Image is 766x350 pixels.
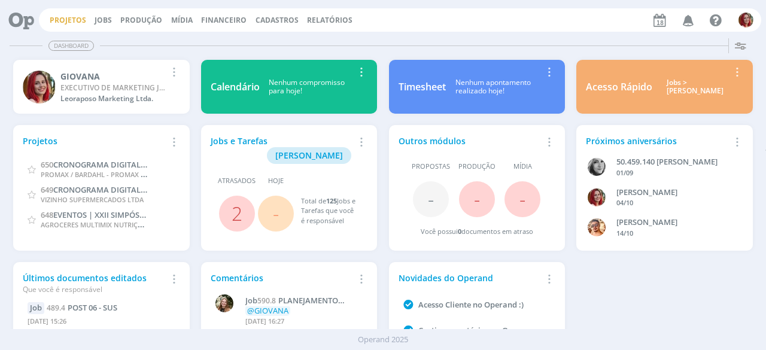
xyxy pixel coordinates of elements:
div: Jobs > [PERSON_NAME] [661,78,729,96]
div: Total de Jobs e Tarefas que você é responsável [301,196,355,226]
a: Projetos [50,15,86,25]
span: AGROCERES MULTIMIX NUTRIÇÃO ANIMAL LTDA. [41,218,194,230]
a: 489.4POST 06 - SUS [47,302,117,313]
div: Job [28,302,44,314]
a: 650CRONOGRAMA DIGITAL - SETEMBRO/2025 [41,159,206,170]
button: Financeiro [197,16,250,25]
span: 125 [326,196,337,205]
img: L [215,294,233,312]
img: G [738,13,753,28]
a: Acesso Cliente no Operand :) [418,299,524,310]
span: VIZINHO SUPERMERCADOS LTDA [41,195,144,204]
span: 590.8 [257,296,276,306]
span: Propostas [412,162,450,172]
a: Job590.8PLANEJAMENTO DIGITAL [245,296,361,306]
a: [PERSON_NAME] [267,149,351,160]
a: Relatórios [307,15,352,25]
div: Outros módulos [399,135,542,147]
div: Você possui documentos em atraso [421,227,533,237]
a: 648EVENTOS | XXII SIMPÓSIO DE ATUALIZAÇÃO EM POSTURA COMERCIAL [41,209,311,220]
button: Jobs [91,16,115,25]
span: 0 [458,227,461,236]
span: Atrasados [218,176,256,186]
span: PLANEJAMENTO DIGITAL [245,295,338,315]
a: Produção [120,15,162,25]
span: - [519,186,525,212]
div: Projetos [23,135,166,147]
div: [DATE] 15:26 [28,314,175,331]
div: Últimos documentos editados [23,272,166,295]
div: Jobs e Tarefas [211,135,354,164]
div: 50.459.140 JANAÍNA LUNA FERRO [616,156,732,168]
span: CRONOGRAMA DIGITAL - SETEMBRO/2025 [53,159,206,170]
div: EXECUTIVO DE MARKETING JUNIOR [60,83,166,93]
span: Mídia [513,162,532,172]
div: VICTOR MIRON COUTO [616,217,732,229]
span: @GIOVANA [247,305,288,316]
span: Dashboard [48,41,94,51]
div: Timesheet [399,80,446,94]
span: 01/09 [616,168,633,177]
button: Cadastros [252,16,302,25]
div: Nenhum apontamento realizado hoje! [446,78,542,96]
img: G [23,71,56,104]
span: 14/10 [616,229,633,238]
button: G [738,10,754,31]
img: V [588,218,606,236]
a: TimesheetNenhum apontamentorealizado hoje! [389,60,565,114]
span: - [428,186,434,212]
div: Que você é responsável [23,284,166,295]
a: Jobs [95,15,112,25]
span: Cadastros [256,15,299,25]
span: 648 [41,209,53,220]
button: Projetos [46,16,90,25]
span: [DATE] 16:27 [245,316,284,325]
a: GGIOVANAEXECUTIVO DE MARKETING JUNIORLeoraposo Marketing Ltda. [13,60,189,114]
div: Nenhum compromisso para hoje! [260,78,354,96]
span: - [474,186,480,212]
a: Mídia [171,15,193,25]
a: 649CRONOGRAMA DIGITAL - SETEMBRO/2025 [41,184,206,195]
span: - [273,200,279,226]
div: Leoraposo Marketing Ltda. [60,93,166,104]
a: Financeiro [201,15,247,25]
div: Comentários [211,272,354,284]
span: PROMAX / BARDAHL - PROMAX PRODUTOS MÁXIMOS S/A INDÚSTRIA E COMÉRCIO [41,168,299,179]
span: Hoje [268,176,284,186]
div: GIOVANA DE OLIVEIRA PERSINOTI [616,187,732,199]
span: 489.4 [47,303,65,313]
img: J [588,158,606,176]
button: Relatórios [303,16,356,25]
button: Mídia [168,16,196,25]
button: Produção [117,16,166,25]
div: GIOVANA [60,70,166,83]
span: 04/10 [616,198,633,207]
button: [PERSON_NAME] [267,147,351,164]
span: EVENTOS | XXII SIMPÓSIO DE ATUALIZAÇÃO EM POSTURA COMERCIAL [53,209,311,220]
div: Calendário [211,80,260,94]
a: 2 [232,200,242,226]
div: Próximos aniversários [586,135,729,147]
span: [PERSON_NAME] [275,150,343,161]
span: 649 [41,184,53,195]
span: Produção [458,162,496,172]
span: 650 [41,159,53,170]
div: Novidades do Operand [399,272,542,284]
span: POST 06 - SUS [68,302,117,313]
span: CRONOGRAMA DIGITAL - SETEMBRO/2025 [53,184,206,195]
div: Acesso Rápido [586,80,652,94]
img: G [588,188,606,206]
